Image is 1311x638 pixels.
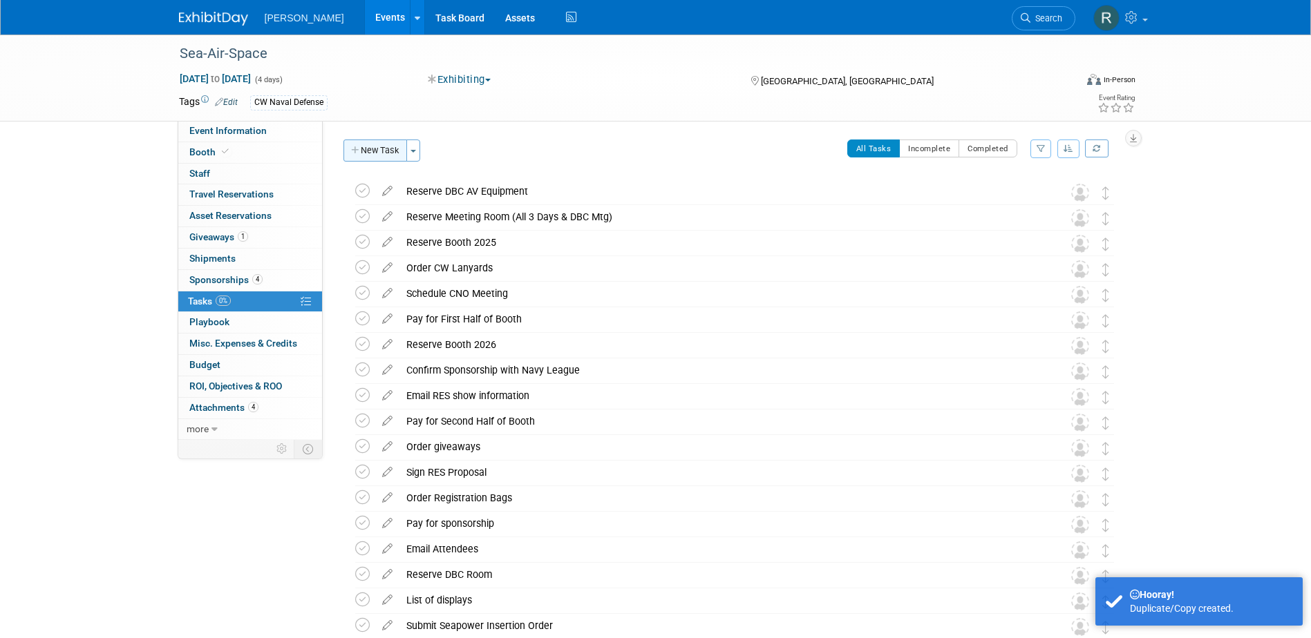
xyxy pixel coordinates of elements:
[179,72,252,85] span: [DATE] [DATE]
[1071,362,1089,380] img: Unassigned
[899,139,959,157] button: Incomplete
[399,384,1044,407] div: Email RES show information
[1071,490,1089,508] img: Unassigned
[1102,365,1109,378] i: Move task
[1071,541,1089,559] img: Unassigned
[399,358,1044,382] div: Confirm Sponsorship with Navy League
[1102,391,1109,404] i: Move task
[254,75,283,84] span: (4 days)
[189,146,232,157] span: Booth
[1102,519,1109,532] i: Move task
[399,409,1044,433] div: Pay for Second Half of Booth
[188,296,231,307] span: Tasks
[1071,209,1089,227] img: Unassigned
[1071,337,1089,355] img: Unassigned
[1071,439,1089,457] img: Unassigned
[189,210,272,221] span: Asset Reservations
[1097,95,1135,101] div: Event Rating
[1102,289,1109,302] i: Move task
[1102,314,1109,327] i: Move task
[1102,212,1109,225] i: Move task
[178,291,322,312] a: Tasks0%
[399,307,1044,331] div: Pay for First Half of Booth
[265,12,344,23] span: [PERSON_NAME]
[1071,260,1089,278] img: Unassigned
[189,338,297,349] span: Misc. Expenses & Credits
[375,466,399,478] a: edit
[187,423,209,434] span: more
[189,274,263,285] span: Sponsorships
[178,121,322,142] a: Event Information
[178,312,322,333] a: Playbook
[375,262,399,274] a: edit
[189,188,274,200] span: Travel Reservations
[399,333,1044,356] div: Reserve Booth 2026
[179,95,238,110] td: Tags
[178,333,322,354] a: Misc. Expenses & Credits
[399,435,1044,458] div: Order giveaways
[1130,588,1292,601] div: Hooray!
[399,588,1044,612] div: List of displays
[375,185,399,197] a: edit
[399,205,1044,229] div: Reserve Meeting Room (All 3 Days & DBC Mtg)
[178,398,322,418] a: Attachments4
[375,492,399,504] a: edit
[175,41,1055,66] div: Sea-Air-Space
[1102,570,1109,583] i: Move task
[189,316,229,327] span: Playbook
[1071,388,1089,406] img: Unassigned
[1071,567,1089,585] img: Unassigned
[215,97,238,107] a: Edit
[178,270,322,291] a: Sponsorships4
[375,568,399,581] a: edit
[375,211,399,223] a: edit
[1071,286,1089,304] img: Unassigned
[375,389,399,402] a: edit
[189,168,210,179] span: Staff
[1102,238,1109,251] i: Move task
[1071,235,1089,253] img: Unassigned
[399,512,1044,535] div: Pay for sponsorship
[179,12,248,26] img: ExhibitDay
[375,338,399,351] a: edit
[178,142,322,163] a: Booth
[399,282,1044,305] div: Schedule CNO Meeting
[1071,465,1089,483] img: Unassigned
[189,125,267,136] span: Event Information
[399,486,1044,510] div: Order Registration Bags
[1093,5,1120,31] img: Rachel Lukcic
[1102,621,1109,634] i: Move task
[375,543,399,555] a: edit
[1102,442,1109,455] i: Move task
[375,236,399,249] a: edit
[1071,311,1089,329] img: Unassigned
[1102,263,1109,276] i: Move task
[189,231,248,242] span: Giveaways
[1103,75,1135,85] div: In-Person
[959,139,1017,157] button: Completed
[1102,493,1109,506] i: Move task
[178,227,322,248] a: Giveaways1
[1102,467,1109,481] i: Move task
[178,249,322,269] a: Shipments
[1071,618,1089,636] img: Unassigned
[399,563,1044,586] div: Reserve DBC Room
[252,274,263,284] span: 4
[1071,414,1089,432] img: Unassigned
[847,139,900,157] button: All Tasks
[1071,184,1089,202] img: Unassigned
[209,73,222,84] span: to
[375,619,399,632] a: edit
[178,184,322,205] a: Travel Reservations
[1102,544,1109,557] i: Move task
[423,72,496,87] button: Exhibiting
[294,440,322,458] td: Toggle Event Tabs
[1102,340,1109,353] i: Move task
[178,419,322,440] a: more
[1030,13,1062,23] span: Search
[1130,601,1292,615] div: Duplicate/Copy created.
[375,594,399,606] a: edit
[343,139,407,162] button: New Task
[399,231,1044,254] div: Reserve Booth 2025
[189,380,282,391] span: ROI, Objectives & ROO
